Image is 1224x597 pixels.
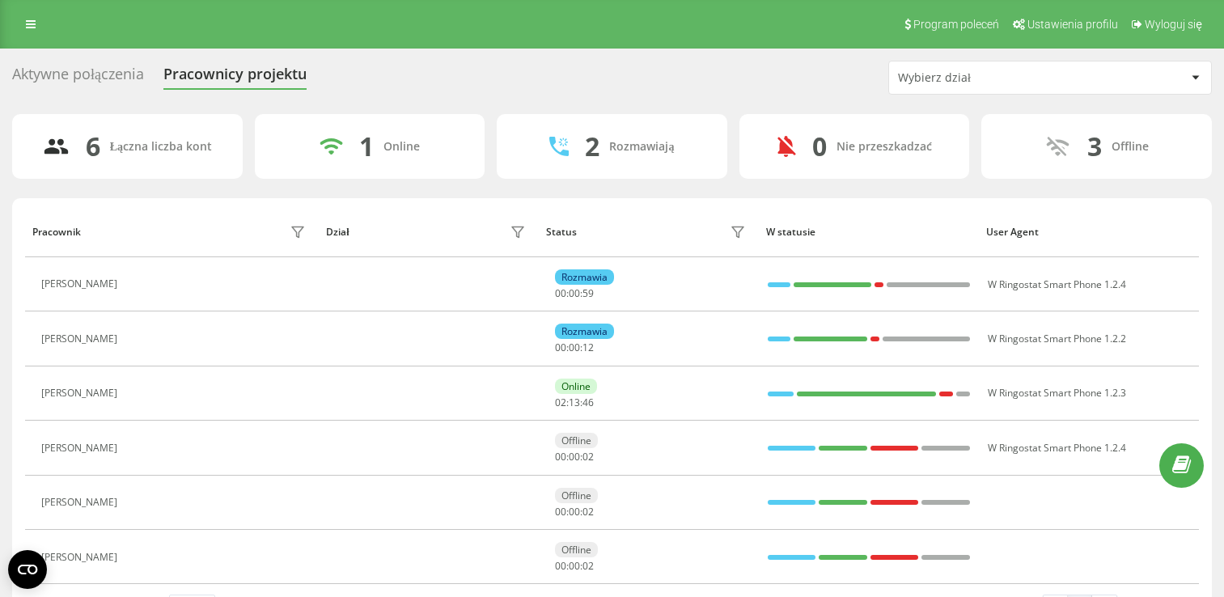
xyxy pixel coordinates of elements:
div: Pracownicy projektu [163,66,307,91]
div: : : [555,397,594,409]
div: [PERSON_NAME] [41,497,121,508]
span: W Ringostat Smart Phone 1.2.2 [988,332,1126,345]
span: 46 [582,396,594,409]
span: 13 [569,396,580,409]
span: W Ringostat Smart Phone 1.2.3 [988,386,1126,400]
span: 00 [569,341,580,354]
div: 1 [359,131,374,162]
span: 00 [555,450,566,464]
div: Rozmawia [555,324,614,339]
div: Offline [1112,140,1149,154]
div: [PERSON_NAME] [41,387,121,399]
span: 02 [582,505,594,519]
div: : : [555,561,594,572]
span: Wyloguj się [1145,18,1202,31]
div: Online [383,140,420,154]
div: Offline [555,488,598,503]
span: Program poleceń [913,18,999,31]
span: 00 [569,286,580,300]
span: 02 [582,559,594,573]
span: W Ringostat Smart Phone 1.2.4 [988,441,1126,455]
div: 2 [585,131,599,162]
span: Ustawienia profilu [1027,18,1118,31]
div: [PERSON_NAME] [41,278,121,290]
div: User Agent [986,227,1191,238]
div: Rozmawiają [609,140,674,154]
span: 00 [555,505,566,519]
div: [PERSON_NAME] [41,442,121,454]
div: [PERSON_NAME] [41,552,121,563]
div: Offline [555,542,598,557]
div: Nie przeszkadzać [836,140,932,154]
div: [PERSON_NAME] [41,333,121,345]
div: Wybierz dział [898,71,1091,85]
div: W statusie [766,227,971,238]
span: 00 [555,559,566,573]
div: : : [555,506,594,518]
span: 00 [569,559,580,573]
span: 00 [569,450,580,464]
span: 02 [582,450,594,464]
div: Online [555,379,597,394]
span: 00 [555,286,566,300]
div: 0 [812,131,827,162]
div: Rozmawia [555,269,614,285]
span: 00 [569,505,580,519]
div: Pracownik [32,227,81,238]
div: Aktywne połączenia [12,66,144,91]
div: : : [555,342,594,354]
div: Offline [555,433,598,448]
span: 59 [582,286,594,300]
div: : : [555,451,594,463]
div: Status [546,227,577,238]
span: W Ringostat Smart Phone 1.2.4 [988,277,1126,291]
span: 12 [582,341,594,354]
div: Dział [326,227,349,238]
span: 00 [555,341,566,354]
div: 3 [1087,131,1102,162]
span: 02 [555,396,566,409]
div: : : [555,288,594,299]
button: Open CMP widget [8,550,47,589]
div: Łączna liczba kont [110,140,212,154]
div: 6 [86,131,100,162]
